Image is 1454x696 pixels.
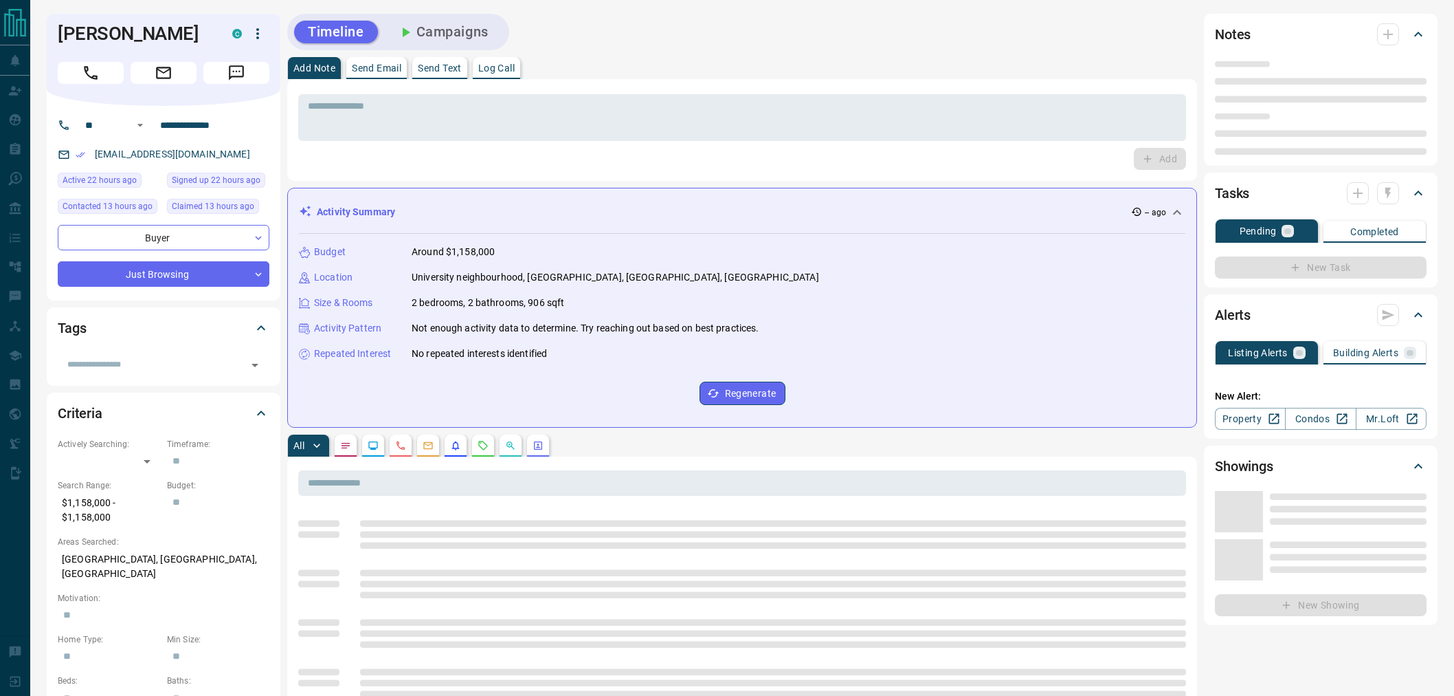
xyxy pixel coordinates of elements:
h2: Notes [1215,23,1251,45]
h2: Tags [58,317,86,339]
svg: Requests [478,440,489,451]
svg: Emails [423,440,434,451]
p: -- ago [1145,206,1166,219]
p: New Alert: [1215,389,1427,404]
div: Showings [1215,450,1427,483]
p: [GEOGRAPHIC_DATA], [GEOGRAPHIC_DATA], [GEOGRAPHIC_DATA] [58,548,269,585]
p: Log Call [478,63,515,73]
div: Activity Summary-- ago [299,199,1185,225]
svg: Agent Actions [533,440,544,451]
a: Mr.Loft [1356,408,1427,430]
h1: [PERSON_NAME] [58,23,212,45]
span: Signed up 22 hours ago [172,173,260,187]
p: Baths: [167,675,269,687]
p: Around $1,158,000 [412,245,495,259]
p: All [293,441,304,450]
p: Add Note [293,63,335,73]
button: Open [132,117,148,133]
svg: Email Verified [76,150,85,160]
p: Send Text [418,63,462,73]
h2: Criteria [58,402,102,424]
div: Tue Sep 16 2025 [58,199,160,218]
div: Just Browsing [58,261,269,287]
p: Budget [314,245,346,259]
a: Condos [1285,408,1356,430]
div: Mon Sep 15 2025 [58,173,160,192]
p: Areas Searched: [58,536,269,548]
p: Send Email [352,63,401,73]
div: Tasks [1215,177,1427,210]
svg: Opportunities [505,440,516,451]
div: condos.ca [232,29,242,39]
p: Pending [1240,226,1277,236]
h2: Alerts [1215,304,1251,326]
svg: Calls [395,440,406,451]
span: Email [131,62,197,84]
p: Size & Rooms [314,296,373,310]
p: 2 bedrooms, 2 bathrooms, 906 sqft [412,296,564,310]
div: Buyer [58,225,269,250]
div: Tags [58,312,269,345]
span: Contacted 13 hours ago [63,199,153,213]
button: Regenerate [700,382,785,405]
p: Motivation: [58,592,269,605]
p: Activity Summary [317,205,395,219]
p: Beds: [58,675,160,687]
p: Home Type: [58,633,160,646]
span: Active 22 hours ago [63,173,137,187]
p: Completed [1350,227,1399,237]
svg: Notes [340,440,351,451]
div: Alerts [1215,298,1427,331]
div: Notes [1215,18,1427,51]
p: Budget: [167,479,269,492]
h2: Showings [1215,455,1273,477]
span: Message [203,62,269,84]
p: Building Alerts [1333,348,1398,358]
svg: Listing Alerts [450,440,461,451]
p: $1,158,000 - $1,158,000 [58,492,160,529]
p: Repeated Interest [314,347,391,361]
p: Listing Alerts [1228,348,1288,358]
button: Timeline [294,21,378,43]
p: Actively Searching: [58,438,160,450]
p: Location [314,270,353,285]
a: [EMAIL_ADDRESS][DOMAIN_NAME] [95,149,250,160]
button: Campaigns [383,21,502,43]
p: Min Size: [167,633,269,646]
p: Not enough activity data to determine. Try reaching out based on best practices. [412,321,759,336]
svg: Lead Browsing Activity [368,440,379,451]
span: Claimed 13 hours ago [172,199,254,213]
p: Search Range: [58,479,160,492]
span: Call [58,62,124,84]
p: No repeated interests identified [412,347,547,361]
a: Property [1215,408,1286,430]
div: Tue Sep 16 2025 [167,199,269,218]
p: University neighbourhood, [GEOGRAPHIC_DATA], [GEOGRAPHIC_DATA], [GEOGRAPHIC_DATA] [412,270,819,285]
h2: Tasks [1215,182,1249,204]
div: Criteria [58,397,269,430]
p: Timeframe: [167,438,269,450]
p: Activity Pattern [314,321,381,336]
div: Mon Sep 15 2025 [167,173,269,192]
button: Open [245,356,265,375]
